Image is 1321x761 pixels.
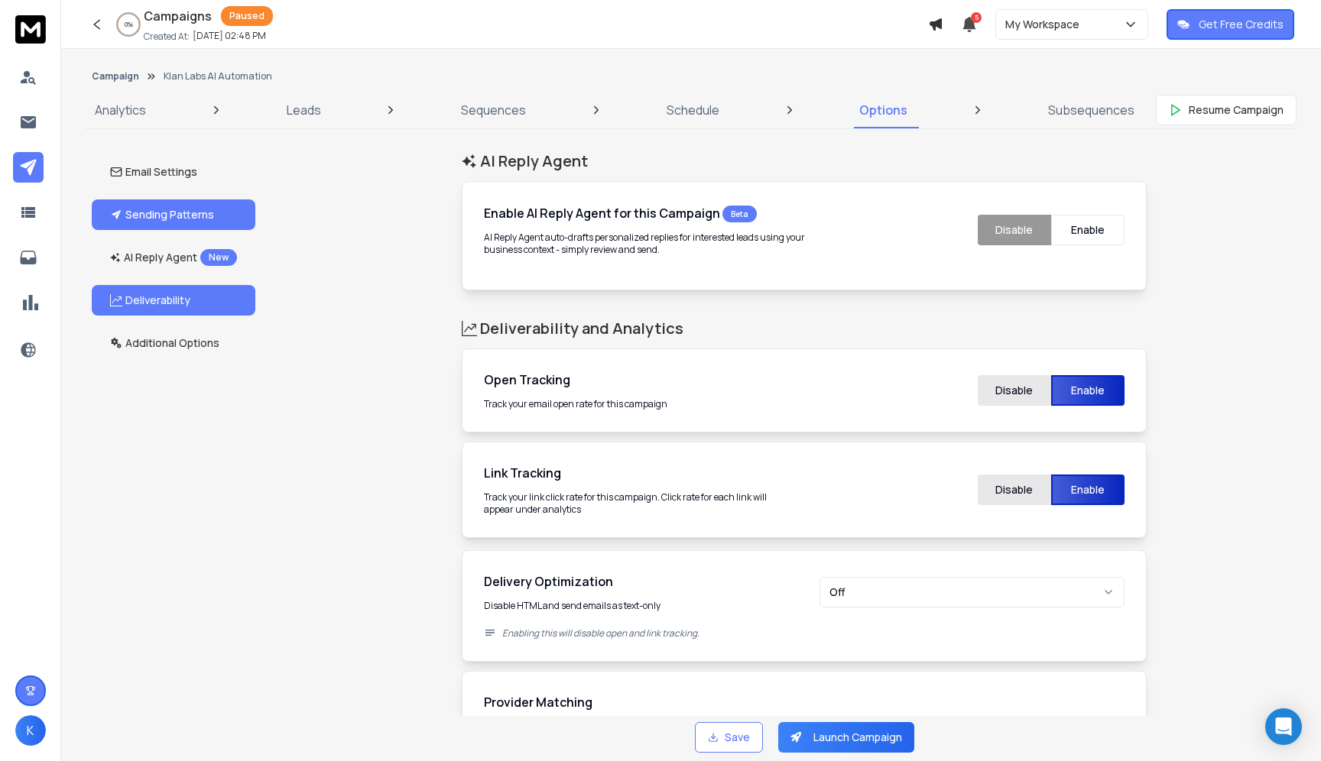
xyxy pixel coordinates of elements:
[462,151,1147,172] h1: AI Reply Agent
[1048,101,1134,119] p: Subsequences
[1167,9,1294,40] button: Get Free Credits
[15,715,46,746] button: K
[461,101,526,119] p: Sequences
[452,92,535,128] a: Sequences
[1265,708,1302,745] div: Open Intercom Messenger
[125,20,133,29] p: 0 %
[1005,17,1086,32] p: My Workspace
[1039,92,1144,128] a: Subsequences
[287,101,321,119] p: Leads
[110,164,197,180] p: Email Settings
[667,101,719,119] p: Schedule
[971,12,982,23] span: 5
[850,92,917,128] a: Options
[1156,95,1297,125] button: Resume Campaign
[86,92,155,128] a: Analytics
[92,157,255,187] button: Email Settings
[221,6,273,26] div: Paused
[164,70,272,83] p: Klan Labs AI Automation
[92,70,139,83] button: Campaign
[193,30,266,42] p: [DATE] 02:48 PM
[278,92,330,128] a: Leads
[95,101,146,119] p: Analytics
[657,92,729,128] a: Schedule
[859,101,907,119] p: Options
[144,7,212,25] h1: Campaigns
[1199,17,1284,32] p: Get Free Credits
[144,31,190,43] p: Created At:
